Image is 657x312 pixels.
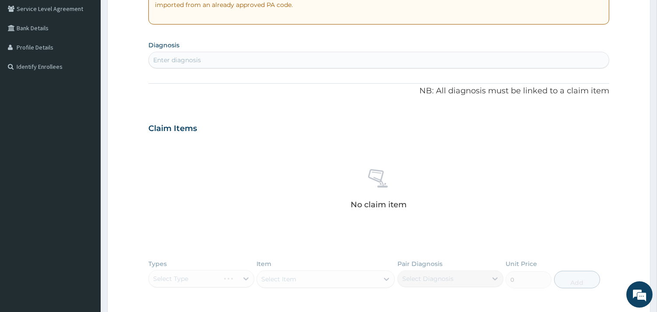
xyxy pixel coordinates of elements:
div: Chat with us now [46,49,147,60]
textarea: Type your message and hit 'Enter' [4,214,167,245]
div: Enter diagnosis [153,56,201,64]
p: NB: All diagnosis must be linked to a claim item [148,85,609,97]
p: No claim item [351,200,407,209]
label: Diagnosis [148,41,179,50]
div: Minimize live chat window [144,4,165,25]
h3: Claim Items [148,124,197,134]
img: d_794563401_company_1708531726252_794563401 [16,44,35,66]
span: We're online! [51,98,121,186]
